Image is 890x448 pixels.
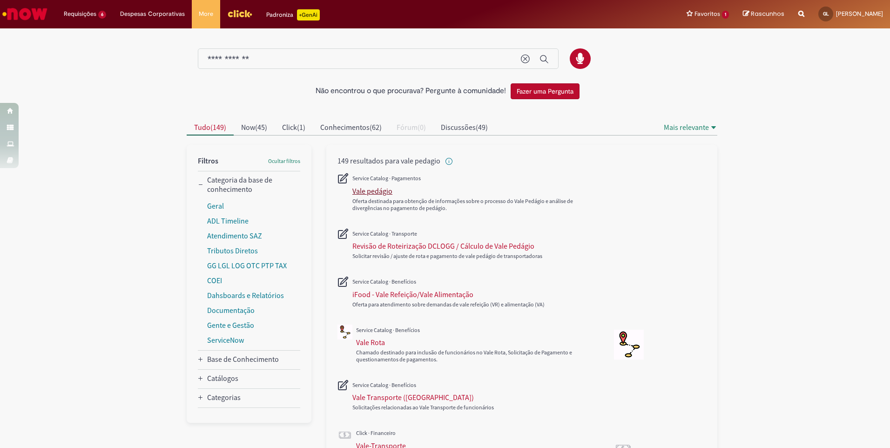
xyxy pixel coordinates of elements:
p: +GenAi [297,9,320,20]
span: GL [823,11,829,17]
div: Padroniza [266,9,320,20]
a: Rascunhos [743,10,784,19]
button: Fazer uma Pergunta [511,83,580,99]
span: Favoritos [694,9,720,19]
h2: Não encontrou o que procurava? Pergunte à comunidade! [316,87,506,95]
span: More [199,9,213,19]
img: click_logo_yellow_360x200.png [227,7,252,20]
span: 6 [98,11,106,19]
span: 1 [722,11,729,19]
span: [PERSON_NAME] [836,10,883,18]
span: Requisições [64,9,96,19]
span: Rascunhos [751,9,784,18]
span: Despesas Corporativas [120,9,185,19]
img: ServiceNow [1,5,49,23]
